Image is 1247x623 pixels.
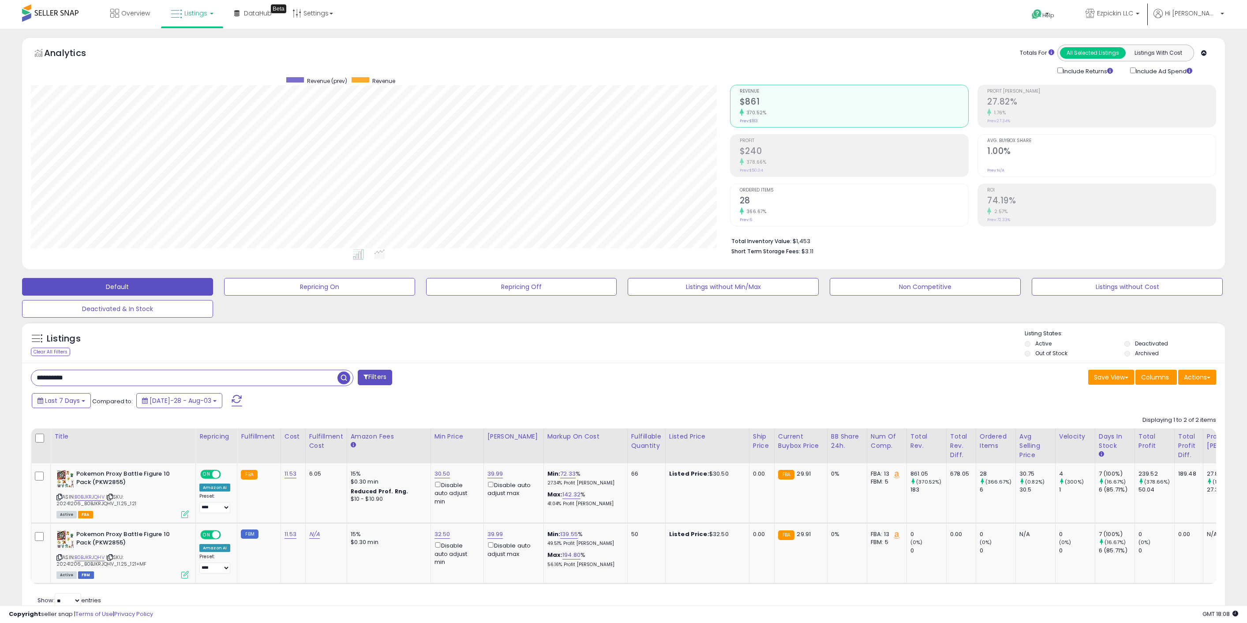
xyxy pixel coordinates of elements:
button: Deactivated & In Stock [22,300,213,318]
div: 7 (100%) [1099,470,1135,478]
span: Profit [740,139,968,143]
a: 11.53 [285,530,297,539]
span: Hi [PERSON_NAME] [1165,9,1218,18]
div: 0 [980,530,1015,538]
label: Out of Stock [1035,349,1067,357]
small: (0.82%) [1025,478,1045,485]
button: Last 7 Days [32,393,91,408]
div: [PERSON_NAME] [487,432,540,441]
span: | SKU: 20241206_B0BJKRJQHV_11.25_121+MF [56,554,146,567]
div: 0 [1059,547,1095,555]
div: 6 (85.71%) [1099,547,1135,555]
div: 0 [910,530,946,538]
small: Prev: $183 [740,118,758,124]
div: Disable auto adjust min [434,480,477,506]
span: Ezpickin LLC [1097,9,1133,18]
div: Ship Price [753,432,771,450]
h5: Analytics [44,47,103,61]
div: FBM: 5 [871,538,900,546]
span: All listings currently available for purchase on Amazon [56,511,77,518]
div: 30.5 [1019,486,1055,494]
small: 2.57% [991,208,1008,215]
div: Disable auto adjust max [487,480,537,497]
li: $1,453 [731,235,1210,246]
div: Num of Comp. [871,432,903,450]
small: (16.67%) [1105,478,1126,485]
div: FBM: 5 [871,478,900,486]
div: FBA: 13 [871,530,900,538]
div: Listed Price [669,432,745,441]
div: Total Profit [1138,432,1171,450]
span: ON [201,531,212,539]
div: 239.52 [1138,470,1174,478]
div: $0.30 min [351,478,424,486]
a: 32.50 [434,530,450,539]
div: Include Ad Spend [1123,66,1206,76]
span: OFF [220,531,234,539]
small: FBM [241,529,258,539]
span: FBM [78,571,94,579]
span: OFF [220,471,234,478]
div: N/A [1019,530,1049,538]
small: Prev: 72.33% [987,217,1010,222]
div: Fulfillment [241,432,277,441]
div: $10 - $10.90 [351,495,424,503]
h2: 74.19% [987,195,1216,207]
div: Preset: [199,554,230,574]
div: $30.50 [669,470,742,478]
img: 51emDOdjbBL._SL40_.jpg [56,470,74,488]
span: Help [1042,11,1054,19]
small: Prev: 27.34% [987,118,1010,124]
label: Deactivated [1135,340,1168,347]
div: Clear All Filters [31,348,70,356]
i: Get Help [1031,9,1042,20]
small: (378.66%) [1144,478,1170,485]
b: Min: [547,530,561,538]
button: Listings without Min/Max [628,278,819,296]
span: Revenue [372,77,395,85]
div: 66 [631,470,659,478]
div: Tooltip anchor [271,4,286,13]
div: Total Rev. [910,432,943,450]
div: seller snap | | [9,610,153,619]
div: 0% [831,530,860,538]
b: Total Inventory Value: [731,237,791,245]
b: Listed Price: [669,530,709,538]
div: Min Price [434,432,480,441]
small: (366.67%) [985,478,1011,485]
div: 0 [910,547,946,555]
span: [DATE]-28 - Aug-03 [150,396,211,405]
div: 183 [910,486,946,494]
strong: Copyright [9,610,41,618]
small: (370.52%) [916,478,941,485]
h2: $240 [740,146,968,158]
button: Non Competitive [830,278,1021,296]
div: 6.05 [309,470,340,478]
a: 194.80 [562,551,580,559]
div: 0 [1138,547,1174,555]
p: 56.16% Profit [PERSON_NAME] [547,562,621,568]
div: % [547,551,621,567]
a: B0BJKRJQHV [75,554,105,561]
div: 0.00 [1178,530,1196,538]
b: Listed Price: [669,469,709,478]
small: Amazon Fees. [351,441,356,449]
span: Show: entries [37,596,101,604]
div: ASIN: [56,530,189,578]
div: Disable auto adjust max [487,540,537,558]
small: FBA [778,470,794,480]
div: $0.30 min [351,538,424,546]
div: 0.00 [950,530,969,538]
b: Reduced Prof. Rng. [351,488,408,495]
span: Listings [184,9,207,18]
button: Default [22,278,213,296]
th: The percentage added to the cost of goods (COGS) that forms the calculator for Min & Max prices. [543,428,627,463]
div: Preset: [199,493,230,513]
div: Cost [285,432,302,441]
small: Prev: N/A [987,168,1004,173]
span: Revenue (prev) [307,77,347,85]
button: [DATE]-28 - Aug-03 [136,393,222,408]
p: 49.51% Profit [PERSON_NAME] [547,540,621,547]
div: Total Rev. Diff. [950,432,972,460]
span: DataHub [244,9,272,18]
